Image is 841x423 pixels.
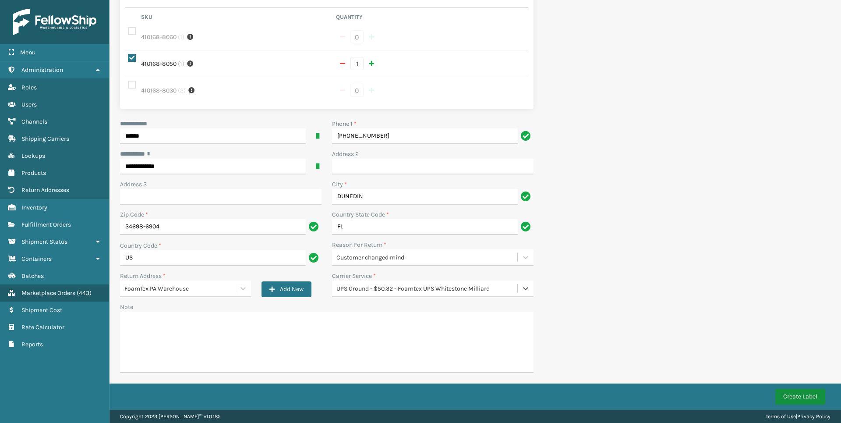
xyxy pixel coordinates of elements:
img: logo [13,9,96,35]
span: Roles [21,84,37,91]
label: Return Address [120,271,166,281]
label: Note [120,303,133,311]
button: Create Label [775,389,825,405]
span: Users [21,101,37,108]
p: Copyright 2023 [PERSON_NAME]™ v 1.0.185 [120,410,221,423]
span: Return Addresses [21,186,69,194]
span: Containers [21,255,52,263]
label: Zip Code [120,210,148,219]
button: Add New [261,281,311,297]
span: Rate Calculator [21,323,64,331]
span: Administration [21,66,63,74]
span: ( 1 ) [178,59,184,68]
div: Customer changed mind [336,253,518,262]
span: Lookups [21,152,45,160]
label: Carrier Service [332,271,376,281]
th: Sku [138,13,333,24]
a: Privacy Policy [797,413,830,419]
th: Quantity [333,13,528,24]
span: Shipment Cost [21,306,62,314]
span: Reports [21,341,43,348]
span: Menu [20,49,35,56]
span: Products [21,169,46,177]
label: Address 3 [120,180,147,189]
div: FoamTex PA Warehouse [124,284,236,293]
label: Reason For Return [332,240,386,249]
div: | [766,410,830,423]
span: ( 2 ) [178,86,186,95]
label: 410168-8030 [141,86,177,95]
label: Country Code [120,241,161,250]
span: ( 1 ) [178,32,184,42]
span: Inventory [21,204,47,211]
span: Channels [21,118,47,125]
span: ( 443 ) [77,289,92,297]
label: City [332,180,347,189]
label: Country State Code [332,210,389,219]
span: Shipment Status [21,238,67,245]
div: UPS Ground - $50.32 - Foamtex UPS Whitestone Milliard [336,284,518,293]
span: Batches [21,272,44,280]
span: Fulfillment Orders [21,221,71,228]
span: Shipping Carriers [21,135,69,142]
label: Address 2 [332,149,359,159]
a: Terms of Use [766,413,796,419]
label: 410168-8050 [141,59,177,68]
span: Marketplace Orders [21,289,75,297]
label: 410168-8060 [141,32,177,42]
label: Phone 1 [332,119,357,128]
